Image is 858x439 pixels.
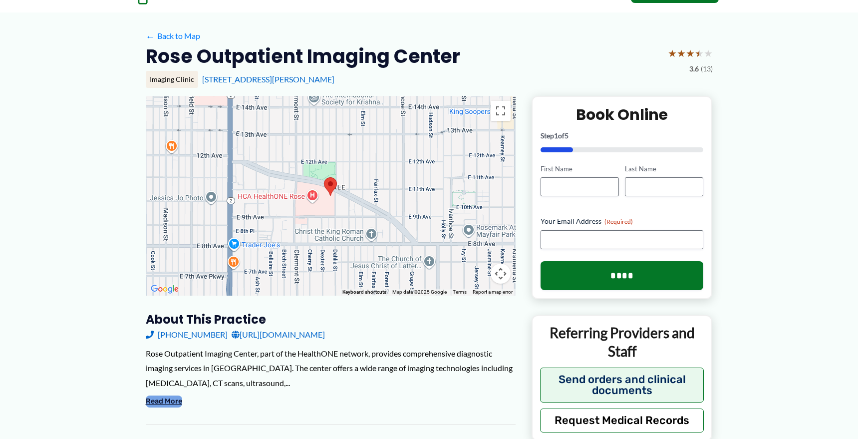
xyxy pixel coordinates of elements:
a: [STREET_ADDRESS][PERSON_NAME] [202,74,334,84]
span: 5 [565,131,569,140]
button: Map camera controls [491,264,511,284]
h2: Book Online [541,105,704,124]
span: (Required) [604,218,633,225]
label: Last Name [625,164,703,174]
p: Referring Providers and Staff [540,324,704,360]
label: Your Email Address [541,216,704,226]
span: ★ [695,44,704,62]
span: ★ [677,44,686,62]
a: [URL][DOMAIN_NAME] [232,327,325,342]
span: ← [146,31,155,41]
a: Report a map error [473,289,513,295]
span: (13) [701,62,713,75]
a: Terms (opens in new tab) [453,289,467,295]
a: [PHONE_NUMBER] [146,327,228,342]
span: ★ [668,44,677,62]
button: Keyboard shortcuts [342,289,386,296]
span: ★ [686,44,695,62]
a: ←Back to Map [146,28,200,43]
span: 3.6 [689,62,699,75]
span: 1 [554,131,558,140]
button: Request Medical Records [540,409,704,433]
button: Read More [146,396,182,408]
div: Rose Outpatient Imaging Center, part of the HealthONE network, provides comprehensive diagnostic ... [146,346,516,391]
h2: Rose Outpatient Imaging Center [146,44,460,68]
p: Step of [541,132,704,139]
span: Map data ©2025 Google [392,289,447,295]
img: Google [148,283,181,296]
label: First Name [541,164,619,174]
h3: About this practice [146,312,516,327]
span: ★ [704,44,713,62]
a: Open this area in Google Maps (opens a new window) [148,283,181,296]
button: Send orders and clinical documents [540,368,704,403]
button: Toggle fullscreen view [491,101,511,121]
div: Imaging Clinic [146,71,198,88]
